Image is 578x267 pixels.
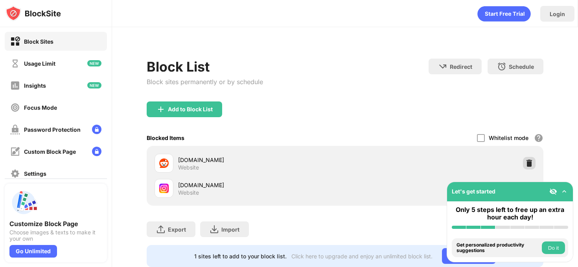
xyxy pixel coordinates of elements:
[147,59,263,75] div: Block List
[560,188,568,195] img: omni-setup-toggle.svg
[168,226,186,233] div: Export
[24,170,46,177] div: Settings
[450,63,472,70] div: Redirect
[489,134,528,141] div: Whitelist mode
[24,104,57,111] div: Focus Mode
[509,63,534,70] div: Schedule
[178,189,199,196] div: Website
[442,248,496,264] div: Go Unlimited
[10,37,20,46] img: block-on.svg
[24,126,81,133] div: Password Protection
[178,181,345,189] div: [DOMAIN_NAME]
[24,82,46,89] div: Insights
[9,245,57,258] div: Go Unlimited
[9,188,38,217] img: push-custom-page.svg
[221,226,239,233] div: Import
[92,147,101,156] img: lock-menu.svg
[10,125,20,134] img: password-protection-off.svg
[9,220,102,228] div: Customize Block Page
[10,103,20,112] img: focus-off.svg
[178,164,199,171] div: Website
[147,78,263,86] div: Block sites permanently or by schedule
[159,184,169,193] img: favicons
[542,241,565,254] button: Do it
[477,6,531,22] div: animation
[549,188,557,195] img: eye-not-visible.svg
[194,253,287,260] div: 1 sites left to add to your block list.
[6,6,61,21] img: logo-blocksite.svg
[10,81,20,90] img: insights-off.svg
[550,11,565,17] div: Login
[87,60,101,66] img: new-icon.svg
[452,188,495,195] div: Let's get started
[87,82,101,88] img: new-icon.svg
[10,59,20,68] img: time-usage-off.svg
[24,38,53,45] div: Block Sites
[10,169,20,179] img: settings-off.svg
[9,229,102,242] div: Choose images & texts to make it your own
[457,242,540,254] div: Get personalized productivity suggestions
[291,253,433,260] div: Click here to upgrade and enjoy an unlimited block list.
[24,148,76,155] div: Custom Block Page
[147,134,184,141] div: Blocked Items
[92,125,101,134] img: lock-menu.svg
[159,158,169,168] img: favicons
[452,206,568,221] div: Only 5 steps left to free up an extra hour each day!
[168,106,213,112] div: Add to Block List
[24,60,55,67] div: Usage Limit
[178,156,345,164] div: [DOMAIN_NAME]
[10,147,20,157] img: customize-block-page-off.svg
